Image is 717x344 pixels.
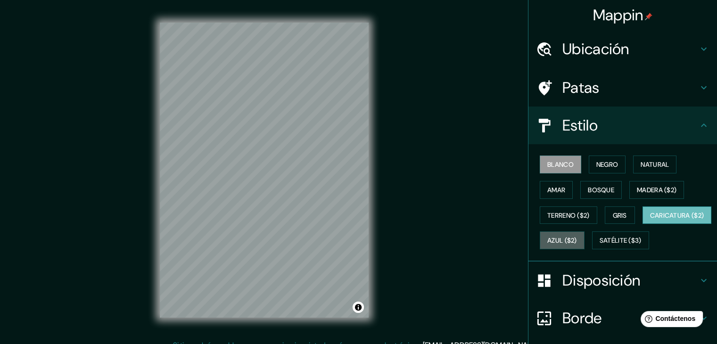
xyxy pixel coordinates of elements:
font: Patas [562,78,600,98]
font: Terreno ($2) [547,211,590,220]
button: Gris [605,206,635,224]
button: Madera ($2) [629,181,684,199]
img: pin-icon.png [645,13,652,20]
font: Gris [613,211,627,220]
button: Satélite ($3) [592,231,649,249]
font: Caricatura ($2) [650,211,704,220]
font: Borde [562,308,602,328]
font: Disposición [562,270,640,290]
font: Madera ($2) [637,186,676,194]
div: Borde [528,299,717,337]
div: Ubicación [528,30,717,68]
div: Estilo [528,106,717,144]
button: Azul ($2) [540,231,585,249]
button: Terreno ($2) [540,206,597,224]
button: Amar [540,181,573,199]
button: Negro [589,156,626,173]
button: Activar o desactivar atribución [353,302,364,313]
font: Negro [596,160,618,169]
font: Satélite ($3) [600,237,642,245]
font: Azul ($2) [547,237,577,245]
div: Disposición [528,262,717,299]
iframe: Lanzador de widgets de ayuda [633,307,707,334]
font: Bosque [588,186,614,194]
button: Bosque [580,181,622,199]
button: Natural [633,156,676,173]
button: Blanco [540,156,581,173]
font: Ubicación [562,39,629,59]
font: Mappin [593,5,643,25]
font: Blanco [547,160,574,169]
font: Amar [547,186,565,194]
font: Estilo [562,115,598,135]
div: Patas [528,69,717,106]
button: Caricatura ($2) [643,206,712,224]
canvas: Mapa [160,23,369,318]
font: Natural [641,160,669,169]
